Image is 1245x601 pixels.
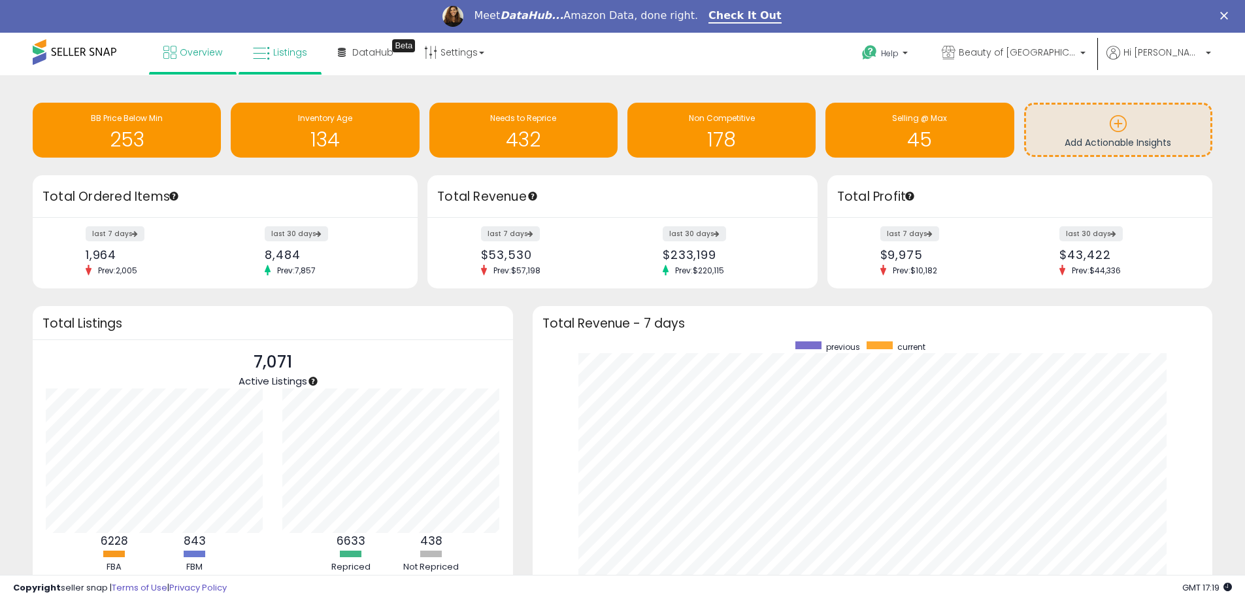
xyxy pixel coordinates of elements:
[39,129,214,150] h1: 253
[429,103,618,158] a: Needs to Reprice 432
[42,188,408,206] h3: Total Ordered Items
[487,265,547,276] span: Prev: $57,198
[91,265,144,276] span: Prev: 2,005
[337,533,365,549] b: 6633
[271,265,322,276] span: Prev: 7,857
[825,103,1014,158] a: Selling @ Max 45
[154,33,232,72] a: Overview
[273,46,307,59] span: Listings
[414,33,494,72] a: Settings
[239,374,307,388] span: Active Listings
[442,6,463,27] img: Profile image for Georgie
[112,581,167,594] a: Terms of Use
[892,112,947,124] span: Selling @ Max
[481,248,613,262] div: $53,530
[13,581,61,594] strong: Copyright
[880,248,1010,262] div: $9,975
[1026,105,1210,155] a: Add Actionable Insights
[1106,46,1211,75] a: Hi [PERSON_NAME]
[168,190,180,202] div: Tooltip anchor
[881,48,899,59] span: Help
[86,226,144,241] label: last 7 days
[474,9,698,22] div: Meet Amazon Data, done right.
[392,561,471,574] div: Not Repriced
[13,582,227,594] div: seller snap | |
[542,318,1203,328] h3: Total Revenue - 7 days
[265,248,395,262] div: 8,484
[669,265,731,276] span: Prev: $220,115
[169,581,227,594] a: Privacy Policy
[352,46,393,59] span: DataHub
[1220,12,1233,20] div: Close
[156,561,234,574] div: FBM
[1059,226,1123,241] label: last 30 days
[1182,581,1232,594] span: 2025-10-10 17:19 GMT
[932,33,1095,75] a: Beauty of [GEOGRAPHIC_DATA]
[392,39,415,52] div: Tooltip anchor
[231,103,419,158] a: Inventory Age 134
[42,318,503,328] h3: Total Listings
[852,35,921,75] a: Help
[481,226,540,241] label: last 7 days
[663,226,726,241] label: last 30 days
[328,33,403,72] a: DataHub
[420,533,442,549] b: 438
[1065,265,1127,276] span: Prev: $44,336
[897,341,925,352] span: current
[832,129,1007,150] h1: 45
[101,533,128,549] b: 6228
[265,226,328,241] label: last 30 days
[886,265,944,276] span: Prev: $10,182
[180,46,222,59] span: Overview
[490,112,556,124] span: Needs to Reprice
[239,350,307,375] p: 7,071
[634,129,809,150] h1: 178
[959,46,1076,59] span: Beauty of [GEOGRAPHIC_DATA]
[708,9,782,24] a: Check It Out
[298,112,352,124] span: Inventory Age
[75,561,154,574] div: FBA
[904,190,916,202] div: Tooltip anchor
[527,190,539,202] div: Tooltip anchor
[880,226,939,241] label: last 7 days
[837,188,1203,206] h3: Total Profit
[861,44,878,61] i: Get Help
[1065,136,1171,149] span: Add Actionable Insights
[33,103,221,158] a: BB Price Below Min 253
[1059,248,1189,262] div: $43,422
[826,341,860,352] span: previous
[689,112,755,124] span: Non Competitive
[436,129,611,150] h1: 432
[312,561,390,574] div: Repriced
[237,129,412,150] h1: 134
[500,9,563,22] i: DataHub...
[663,248,795,262] div: $233,199
[86,248,216,262] div: 1,964
[1123,46,1202,59] span: Hi [PERSON_NAME]
[437,188,808,206] h3: Total Revenue
[627,103,816,158] a: Non Competitive 178
[91,112,163,124] span: BB Price Below Min
[243,33,317,72] a: Listings
[184,533,206,549] b: 843
[307,375,319,387] div: Tooltip anchor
